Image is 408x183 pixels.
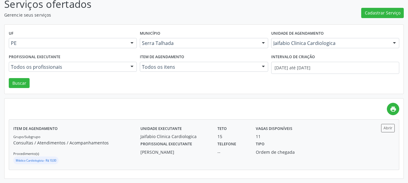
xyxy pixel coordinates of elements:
small: Médico Cardiologista - R$ 10,00 [16,159,56,162]
small: Procedimento(s) [13,151,39,156]
label: Teto [217,124,227,133]
span: Jaifabio Clinica Cardiologica [273,40,387,46]
div: 11 [256,133,261,140]
label: Tipo [256,140,265,149]
span: Todos os itens [142,64,255,70]
label: Unidade executante [140,124,182,133]
p: Consultas / Atendimentos / Acompanhamentos [13,140,140,146]
span: Serra Talhada [142,40,255,46]
label: UF [9,29,14,38]
button: Cadastrar Serviço [361,8,404,18]
label: Intervalo de criação [271,52,315,62]
span: Cadastrar Serviço [365,10,400,16]
div: Jaifabio Clinica Cardiologica [140,133,209,140]
p: Gerencie seus serviços [4,12,284,18]
label: Telefone [217,140,236,149]
span: Todos os profissionais [11,64,124,70]
span: PE [11,40,124,46]
label: Item de agendamento [13,124,58,133]
button: Buscar [9,78,30,88]
small: Grupo/Subgrupo [13,134,40,139]
label: Município [140,29,160,38]
i: print [390,106,397,112]
input: Selecione um intervalo [271,62,399,74]
label: Profissional executante [140,140,192,149]
div: -- [217,149,247,155]
a: print [387,103,399,115]
label: Profissional executante [9,52,60,62]
div: [PERSON_NAME] [140,149,209,155]
label: Vagas disponíveis [256,124,292,133]
div: Ordem de chegada [256,149,305,155]
label: Item de agendamento [140,52,184,62]
label: Unidade de agendamento [271,29,324,38]
button: Abrir [381,124,395,132]
div: 15 [217,133,247,140]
